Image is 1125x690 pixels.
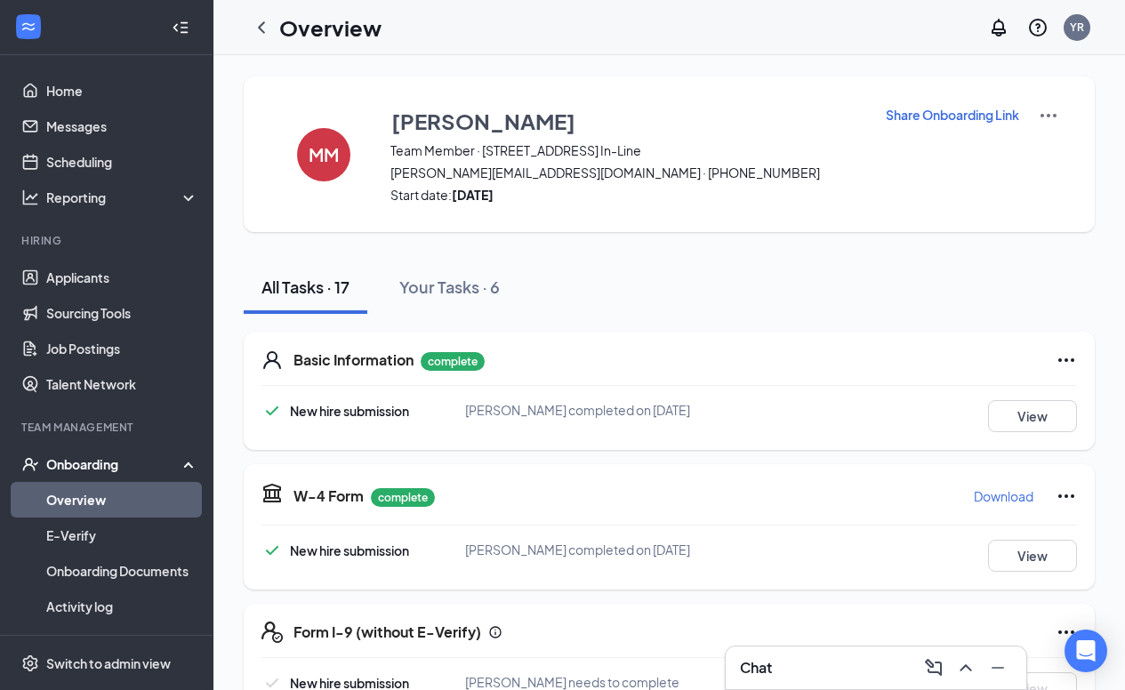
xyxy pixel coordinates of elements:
p: complete [421,352,485,371]
h1: Overview [279,12,382,43]
svg: Ellipses [1056,622,1077,643]
svg: Minimize [987,657,1008,678]
span: [PERSON_NAME] completed on [DATE] [465,402,690,418]
a: Applicants [46,260,198,295]
a: Onboarding Documents [46,553,198,589]
svg: Collapse [172,19,189,36]
svg: FormI9EVerifyIcon [261,622,283,643]
div: Reporting [46,189,199,206]
div: Switch to admin view [46,654,171,672]
svg: User [261,349,283,371]
button: ChevronUp [952,654,980,682]
svg: WorkstreamLogo [20,18,37,36]
svg: UserCheck [21,455,39,473]
svg: ComposeMessage [923,657,944,678]
a: Job Postings [46,331,198,366]
div: All Tasks · 17 [261,276,350,298]
strong: [DATE] [452,187,494,203]
svg: Info [488,625,502,639]
span: New hire submission [290,403,409,419]
a: Overview [46,482,198,517]
span: Team Member · [STREET_ADDRESS] In-Line [390,141,863,159]
button: Minimize [984,654,1012,682]
span: [PERSON_NAME] needs to complete [465,674,679,690]
span: Start date: [390,186,863,204]
a: Activity log [46,589,198,624]
button: ComposeMessage [920,654,948,682]
div: Team Management [21,420,195,435]
p: Share Onboarding Link [886,106,1019,124]
svg: Analysis [21,189,39,206]
svg: ChevronUp [955,657,976,678]
a: Home [46,73,198,108]
svg: TaxGovernmentIcon [261,482,283,503]
a: Team [46,624,198,660]
h3: Chat [740,658,772,678]
button: Download [973,482,1034,510]
img: More Actions [1038,105,1059,126]
div: Open Intercom Messenger [1065,630,1107,672]
h3: [PERSON_NAME] [391,106,575,136]
svg: Checkmark [261,540,283,561]
a: Scheduling [46,144,198,180]
h5: Form I-9 (without E-Verify) [293,622,481,642]
h5: Basic Information [293,350,414,370]
h5: W-4 Form [293,486,364,506]
p: complete [371,488,435,507]
svg: Notifications [988,17,1009,38]
div: YR [1070,20,1084,35]
h4: MM [309,148,339,161]
a: Sourcing Tools [46,295,198,331]
svg: QuestionInfo [1027,17,1049,38]
svg: Ellipses [1056,349,1077,371]
svg: Ellipses [1056,485,1077,507]
svg: ChevronLeft [251,17,272,38]
div: Hiring [21,233,195,248]
a: E-Verify [46,517,198,553]
div: Your Tasks · 6 [399,276,500,298]
button: View [988,400,1077,432]
button: View [988,540,1077,572]
p: Download [974,487,1033,505]
button: MM [279,105,368,204]
svg: Settings [21,654,39,672]
div: Onboarding [46,455,183,473]
span: [PERSON_NAME][EMAIL_ADDRESS][DOMAIN_NAME] · [PHONE_NUMBER] [390,164,863,181]
button: Share Onboarding Link [885,105,1020,124]
svg: Checkmark [261,400,283,421]
a: Talent Network [46,366,198,402]
a: Messages [46,108,198,144]
span: [PERSON_NAME] completed on [DATE] [465,542,690,558]
button: [PERSON_NAME] [390,105,863,137]
span: New hire submission [290,542,409,558]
